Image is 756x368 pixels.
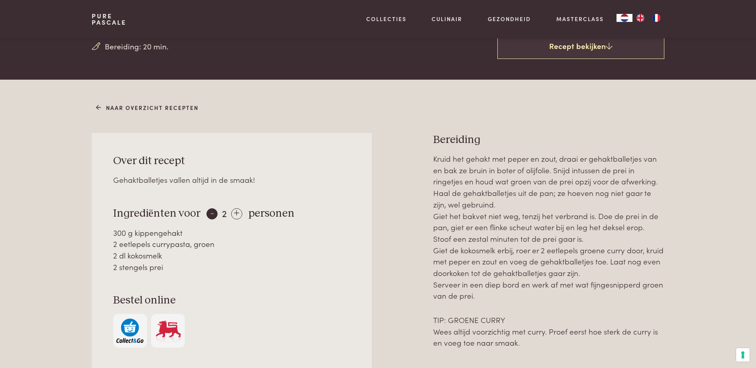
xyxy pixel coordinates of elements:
img: Delhaize [155,319,182,343]
a: Masterclass [556,15,604,23]
a: FR [648,14,664,22]
a: PurePascale [92,13,126,25]
div: 2 stengels prei [113,261,351,273]
div: - [206,208,218,219]
div: Language [617,14,632,22]
a: Collecties [366,15,406,23]
a: NL [617,14,632,22]
a: EN [632,14,648,22]
h3: Bereiding [433,133,664,147]
div: 300 g kippengehakt [113,227,351,239]
a: Culinair [432,15,462,23]
div: + [231,208,242,219]
div: Gehaktballetjes vallen altijd in de smaak! [113,174,351,186]
div: 2 dl kokosmelk [113,250,351,261]
span: Bereiding: 20 min. [105,41,169,52]
a: Recept bekijken [497,33,664,59]
a: Gezondheid [488,15,531,23]
ul: Language list [632,14,664,22]
span: 2 [222,206,227,219]
span: Ingrediënten voor [113,208,200,219]
div: 2 eetlepels currypasta, groen [113,238,351,250]
h3: Bestel online [113,294,351,307]
img: c308188babc36a3a401bcb5cb7e020f4d5ab42f7cacd8327e500463a43eeb86c.svg [116,319,143,343]
p: Kruid het gehakt met peper en zout, draai er gehaktballetjes van en bak ze bruin in boter of olij... [433,153,664,301]
p: TIP: GROENE CURRY Wees altijd voorzichtig met curry. Proef eerst hoe sterk de curry is en voeg to... [433,314,664,348]
span: personen [248,208,295,219]
a: Naar overzicht recepten [96,104,198,112]
button: Uw voorkeuren voor toestemming voor trackingtechnologieën [736,348,750,362]
h3: Over dit recept [113,154,351,168]
aside: Language selected: Nederlands [617,14,664,22]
